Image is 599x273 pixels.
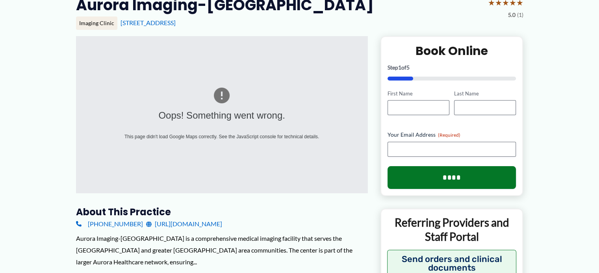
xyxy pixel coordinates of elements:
a: [PHONE_NUMBER] [76,218,143,230]
p: Step of [388,65,516,70]
span: 5 [406,64,410,71]
span: (Required) [438,132,460,138]
a: [STREET_ADDRESS] [121,19,176,26]
div: This page didn't load Google Maps correctly. See the JavaScript console for technical details. [107,132,337,141]
div: Oops! Something went wrong. [107,107,337,125]
span: 1 [398,64,401,71]
label: Your Email Address [388,131,516,139]
h2: Book Online [388,43,516,59]
span: (1) [517,10,523,20]
p: Referring Providers and Staff Portal [387,215,517,244]
a: [URL][DOMAIN_NAME] [146,218,222,230]
label: First Name [388,90,449,97]
h3: About this practice [76,206,368,218]
div: Imaging Clinic [76,16,117,30]
label: Last Name [454,90,516,97]
div: Aurora Imaging-[GEOGRAPHIC_DATA] is a comprehensive medical imaging facility that serves the [GEO... [76,233,368,268]
span: 5.0 [508,10,516,20]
